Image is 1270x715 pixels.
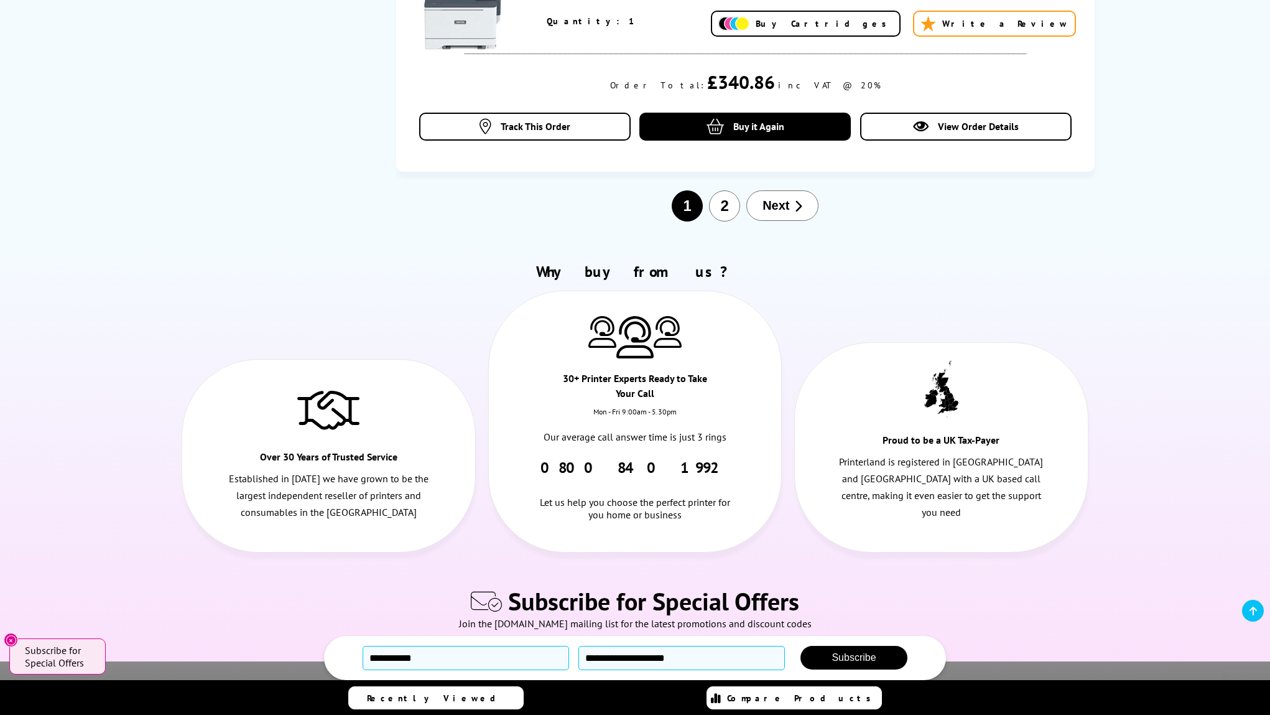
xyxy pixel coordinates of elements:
[588,316,616,348] img: Printer Experts
[778,80,881,91] div: inc VAT @ 20%
[508,585,799,617] span: Subscribe for Special Offers
[707,70,775,94] div: £340.86
[718,17,749,31] img: Add Cartridges
[297,385,359,434] img: Trusted Service
[733,120,784,133] span: Buy it Again
[367,693,508,704] span: Recently Viewed
[501,120,570,133] span: Track This Order
[839,454,1044,521] p: Printerland is registered in [GEOGRAPHIC_DATA] and [GEOGRAPHIC_DATA] with a UK based call centre,...
[942,18,1068,29] span: Write a Review
[832,652,876,663] span: Subscribe
[639,113,851,141] a: Buy it Again
[860,113,1072,141] a: View Order Details
[938,120,1019,133] span: View Order Details
[610,80,704,91] div: Order Total:
[489,407,782,429] div: Mon - Fri 9:00am - 5.30pm
[6,617,1264,636] div: Join the [DOMAIN_NAME] mailing list for the latest promotions and discount codes
[707,686,882,709] a: Compare Products
[226,470,432,521] p: Established in [DATE] we have grown to be the largest independent reseller of printers and consum...
[762,199,789,213] span: Next
[913,11,1076,37] a: Write a Review
[25,644,93,669] span: Subscribe for Special Offers
[256,449,402,470] div: Over 30 Years of Trusted Service
[532,477,738,521] div: Let us help you choose the perfect printer for you home or business
[868,432,1014,454] div: Proud to be a UK Tax-Payer
[532,429,738,446] p: Our average call answer time is just 3 rings
[348,686,524,709] a: Recently Viewed
[419,113,631,141] a: Track This Order
[709,190,740,222] button: 2
[727,693,878,704] span: Compare Products
[654,316,682,348] img: Printer Experts
[562,371,708,407] div: 30+ Printer Experts Ready to Take Your Call
[175,262,1095,281] h2: Why buy from us?
[4,633,18,647] button: Close
[547,16,636,27] span: Quantity: 1
[924,360,958,418] img: UK tax payer
[711,11,901,37] a: Buy Cartridges
[616,316,654,359] img: Printer Experts
[800,646,907,670] button: Subscribe
[746,190,818,221] button: Next
[756,18,893,29] span: Buy Cartridges
[540,458,729,477] a: 0800 840 1992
